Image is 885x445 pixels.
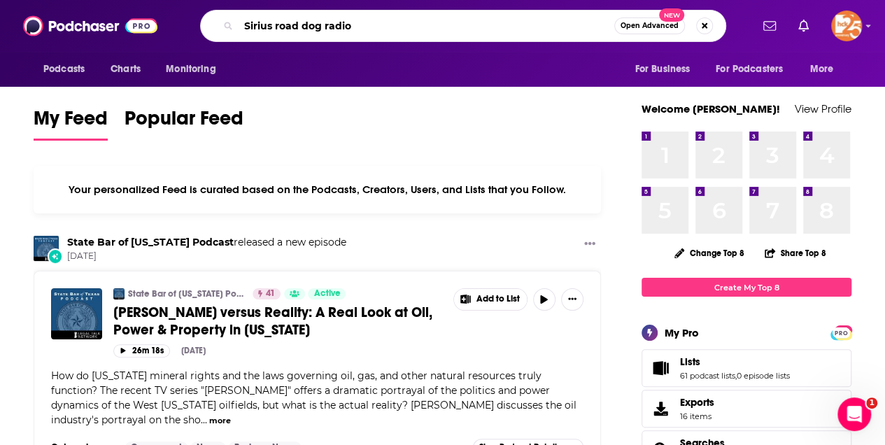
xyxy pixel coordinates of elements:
[642,349,851,387] span: Lists
[111,59,141,79] span: Charts
[642,278,851,297] a: Create My Top 8
[680,396,714,409] span: Exports
[209,415,231,427] button: more
[51,369,576,426] span: How do [US_STATE] mineral rights and the laws governing oil, gas, and other natural resources tru...
[614,17,685,34] button: Open AdvancedNew
[128,288,243,299] a: State Bar of [US_STATE] Podcast
[680,355,700,368] span: Lists
[625,56,707,83] button: open menu
[810,59,834,79] span: More
[34,56,103,83] button: open menu
[642,390,851,428] a: Exports
[666,244,753,262] button: Change Top 8
[166,59,215,79] span: Monitoring
[239,15,614,37] input: Search podcasts, credits, & more...
[561,288,583,311] button: Show More Button
[795,102,851,115] a: View Profile
[680,411,714,421] span: 16 items
[831,10,862,41] button: Show profile menu
[764,239,827,267] button: Share Top 8
[716,59,783,79] span: For Podcasters
[67,250,346,262] span: [DATE]
[253,288,281,299] a: 41
[866,397,877,409] span: 1
[308,288,346,299] a: Active
[43,59,85,79] span: Podcasts
[621,22,679,29] span: Open Advanced
[833,327,849,337] a: PRO
[579,236,601,253] button: Show More Button
[646,399,674,418] span: Exports
[837,397,871,431] iframe: Intercom live chat
[51,288,102,339] img: Landman versus Reality: A Real Look at Oil, Power & Property in Texas
[200,10,726,42] div: Search podcasts, credits, & more...
[833,327,849,338] span: PRO
[125,106,243,141] a: Popular Feed
[113,288,125,299] img: State Bar of Texas Podcast
[642,102,780,115] a: Welcome [PERSON_NAME]!
[67,236,234,248] a: State Bar of Texas Podcast
[181,346,206,355] div: [DATE]
[758,14,781,38] a: Show notifications dropdown
[793,14,814,38] a: Show notifications dropdown
[113,304,444,339] a: [PERSON_NAME] versus Reality: A Real Look at Oil, Power & Property in [US_STATE]
[156,56,234,83] button: open menu
[67,236,346,249] h3: released a new episode
[101,56,149,83] a: Charts
[831,10,862,41] img: User Profile
[635,59,690,79] span: For Business
[34,236,59,261] img: State Bar of Texas Podcast
[113,304,432,339] span: [PERSON_NAME] versus Reality: A Real Look at Oil, Power & Property in [US_STATE]
[34,166,601,213] div: Your personalized Feed is curated based on the Podcasts, Creators, Users, and Lists that you Follow.
[659,8,684,22] span: New
[454,289,527,310] button: Show More Button
[680,355,790,368] a: Lists
[707,56,803,83] button: open menu
[34,106,108,139] span: My Feed
[23,13,157,39] img: Podchaser - Follow, Share and Rate Podcasts
[266,287,275,301] span: 41
[646,358,674,378] a: Lists
[125,106,243,139] span: Popular Feed
[737,371,790,381] a: 0 episode lists
[34,106,108,141] a: My Feed
[113,344,170,358] button: 26m 18s
[201,414,207,426] span: ...
[313,287,340,301] span: Active
[48,248,63,264] div: New Episode
[476,294,520,304] span: Add to List
[680,371,735,381] a: 61 podcast lists
[831,10,862,41] span: Logged in as kerrifulks
[800,56,851,83] button: open menu
[735,371,737,381] span: ,
[665,326,699,339] div: My Pro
